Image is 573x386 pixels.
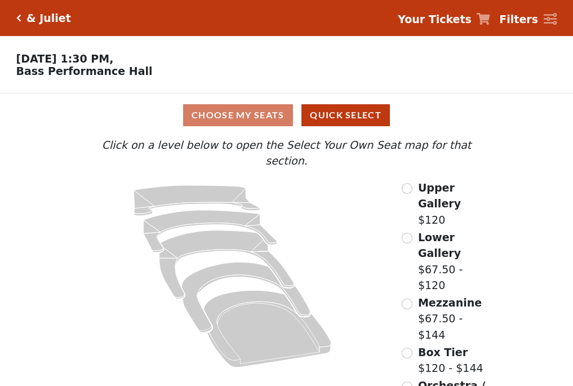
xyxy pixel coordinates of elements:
span: Mezzanine [418,296,482,309]
path: Lower Gallery - Seats Available: 80 [144,210,277,252]
p: Click on a level below to open the Select Your Own Seat map for that section. [79,137,493,169]
label: $120 - $144 [418,344,483,376]
a: Filters [499,11,557,28]
strong: Your Tickets [398,13,472,25]
a: Your Tickets [398,11,490,28]
span: Upper Gallery [418,181,461,210]
path: Orchestra / Parterre Circle - Seats Available: 29 [204,290,332,367]
strong: Filters [499,13,538,25]
label: $67.50 - $144 [418,295,494,343]
label: $67.50 - $120 [418,229,494,294]
a: Click here to go back to filters [16,14,21,22]
button: Quick Select [301,104,390,126]
label: $120 [418,180,494,228]
path: Upper Gallery - Seats Available: 306 [134,185,260,216]
span: Lower Gallery [418,231,461,260]
span: Box Tier [418,346,468,358]
h5: & Juliet [26,12,71,25]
